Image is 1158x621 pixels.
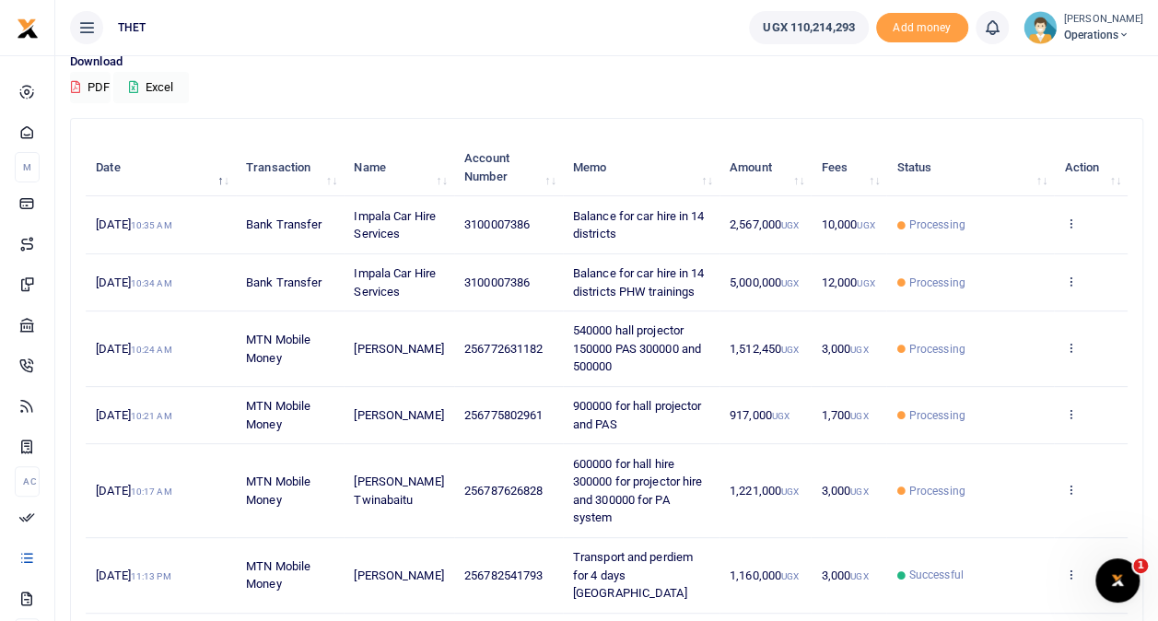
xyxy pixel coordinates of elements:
span: Bank Transfer [246,275,322,289]
span: MTN Mobile Money [246,559,310,592]
span: 10,000 [822,217,875,231]
th: Transaction: activate to sort column ascending [236,139,344,196]
small: UGX [781,486,799,497]
small: UGX [772,411,790,421]
span: [DATE] [96,484,171,498]
small: 10:24 AM [131,345,172,355]
span: THET [111,19,153,36]
small: UGX [857,278,874,288]
small: 11:13 PM [131,571,171,581]
span: Balance for car hire in 14 districts [573,209,705,241]
img: profile-user [1023,11,1057,44]
span: MTN Mobile Money [246,399,310,431]
span: 256775802961 [464,408,543,422]
small: UGX [850,345,868,355]
a: Add money [876,19,968,33]
span: Processing [909,275,965,291]
th: Action: activate to sort column ascending [1054,139,1128,196]
span: 1 [1133,558,1148,573]
span: Processing [909,341,965,357]
span: 1,160,000 [730,568,799,582]
span: 3,000 [822,484,869,498]
small: UGX [850,571,868,581]
span: 5,000,000 [730,275,799,289]
span: 3,000 [822,568,869,582]
li: Wallet ballance [742,11,876,44]
span: 256787626828 [464,484,543,498]
small: UGX [857,220,874,230]
button: PDF [70,72,111,103]
span: Impala Car Hire Services [354,266,436,299]
span: [PERSON_NAME] [354,568,443,582]
span: [PERSON_NAME] [354,408,443,422]
th: Status: activate to sort column ascending [886,139,1054,196]
span: 600000 for hall hire 300000 for projector hire and 300000 for PA system [573,457,703,525]
th: Fees: activate to sort column ascending [811,139,886,196]
span: Operations [1064,27,1143,43]
span: 3,000 [822,342,869,356]
a: logo-small logo-large logo-large [17,20,39,34]
span: [DATE] [96,275,171,289]
li: M [15,152,40,182]
span: 256772631182 [464,342,543,356]
span: [PERSON_NAME] [354,342,443,356]
span: Successful [909,567,964,583]
small: UGX [781,571,799,581]
small: UGX [781,220,799,230]
span: Impala Car Hire Services [354,209,436,241]
small: 10:21 AM [131,411,172,421]
span: Balance for car hire in 14 districts PHW trainings [573,266,705,299]
span: [DATE] [96,568,170,582]
iframe: Intercom live chat [1095,558,1140,603]
span: [DATE] [96,408,171,422]
th: Account Number: activate to sort column ascending [454,139,563,196]
span: 256782541793 [464,568,543,582]
small: UGX [781,345,799,355]
span: 1,700 [822,408,869,422]
span: Add money [876,13,968,43]
p: Download [70,53,1143,72]
li: Toup your wallet [876,13,968,43]
span: Bank Transfer [246,217,322,231]
small: 10:17 AM [131,486,172,497]
th: Memo: activate to sort column ascending [563,139,719,196]
span: Processing [909,407,965,424]
span: MTN Mobile Money [246,475,310,507]
span: 917,000 [730,408,790,422]
small: UGX [781,278,799,288]
span: [DATE] [96,342,171,356]
span: 3100007386 [464,217,530,231]
span: Transport and perdiem for 4 days [GEOGRAPHIC_DATA] [573,550,693,600]
small: 10:34 AM [131,278,172,288]
small: UGX [850,486,868,497]
th: Amount: activate to sort column ascending [719,139,812,196]
th: Date: activate to sort column descending [86,139,236,196]
span: MTN Mobile Money [246,333,310,365]
span: [DATE] [96,217,171,231]
span: 2,567,000 [730,217,799,231]
span: 1,512,450 [730,342,799,356]
span: Processing [909,217,965,233]
a: UGX 110,214,293 [749,11,869,44]
a: profile-user [PERSON_NAME] Operations [1023,11,1143,44]
span: 900000 for hall projector and PAS [573,399,702,431]
th: Name: activate to sort column ascending [344,139,454,196]
span: 3100007386 [464,275,530,289]
small: [PERSON_NAME] [1064,12,1143,28]
span: 12,000 [822,275,875,289]
span: UGX 110,214,293 [763,18,855,37]
li: Ac [15,466,40,497]
small: UGX [850,411,868,421]
span: 540000 hall projector 150000 PAS 300000 and 500000 [573,323,701,373]
img: logo-small [17,18,39,40]
span: [PERSON_NAME] Twinabaitu [354,475,443,507]
span: Processing [909,483,965,499]
small: 10:35 AM [131,220,172,230]
button: Excel [113,72,189,103]
span: 1,221,000 [730,484,799,498]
